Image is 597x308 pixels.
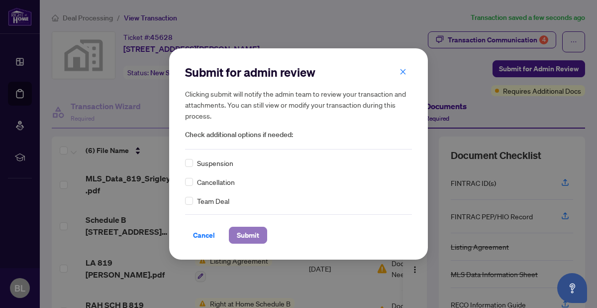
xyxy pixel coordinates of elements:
span: Team Deal [197,195,229,206]
button: Submit [229,227,267,244]
button: Open asap [557,273,587,303]
h2: Submit for admin review [185,64,412,80]
span: Cancellation [197,176,235,187]
span: close [399,68,406,75]
button: Cancel [185,227,223,244]
span: Cancel [193,227,215,243]
span: Check additional options if needed: [185,129,412,141]
span: Suspension [197,157,233,168]
h5: Clicking submit will notify the admin team to review your transaction and attachments. You can st... [185,88,412,121]
span: Submit [237,227,259,243]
